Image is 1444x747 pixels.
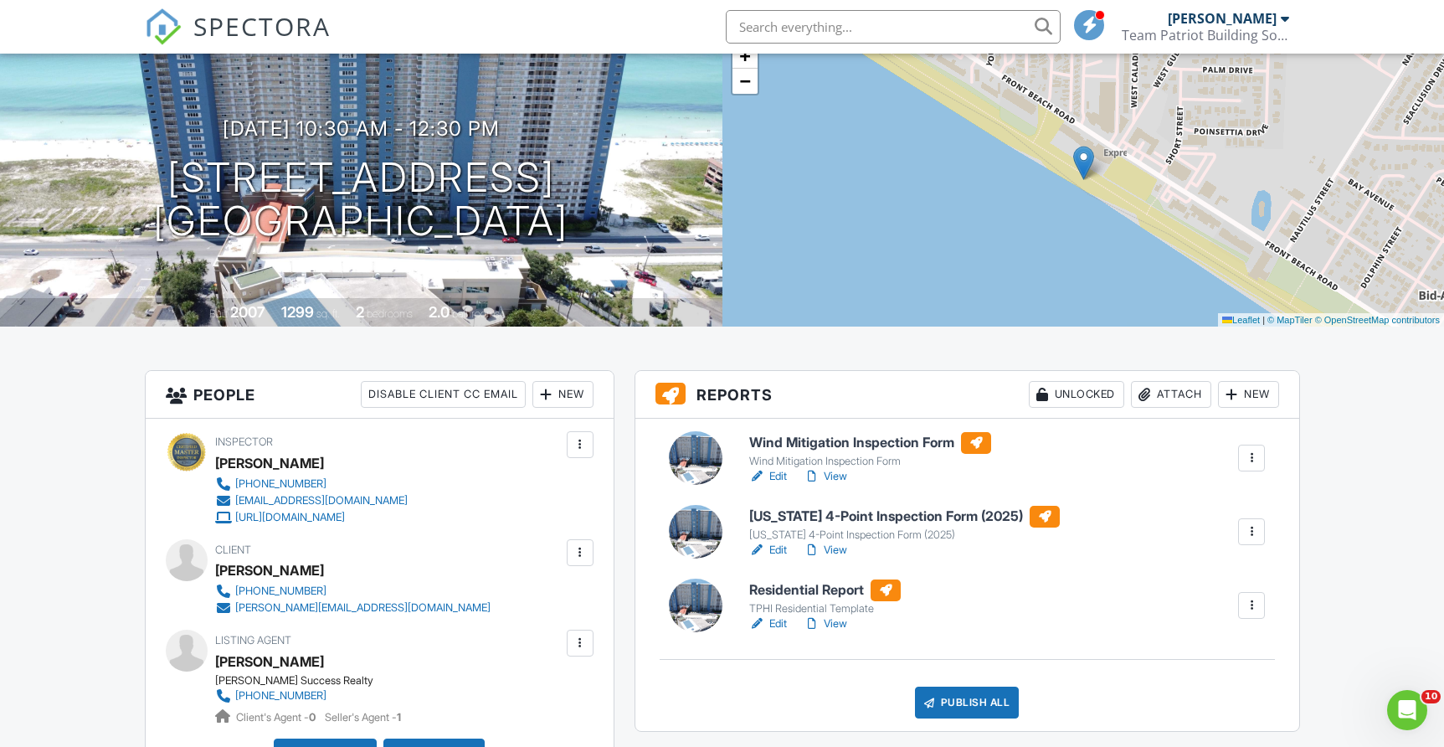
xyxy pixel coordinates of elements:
[235,494,408,507] div: [EMAIL_ADDRESS][DOMAIN_NAME]
[235,511,345,524] div: [URL][DOMAIN_NAME]
[1073,146,1094,180] img: Marker
[316,307,340,320] span: sq. ft.
[215,476,408,492] a: [PHONE_NUMBER]
[739,45,750,66] span: +
[236,711,318,724] span: Client's Agent -
[1421,690,1441,703] span: 10
[749,468,787,485] a: Edit
[223,117,500,140] h3: [DATE] 10:30 am - 12:30 pm
[215,451,324,476] div: [PERSON_NAME]
[452,307,500,320] span: bathrooms
[215,492,408,509] a: [EMAIL_ADDRESS][DOMAIN_NAME]
[145,8,182,45] img: The Best Home Inspection Software - Spectora
[1168,10,1277,27] div: [PERSON_NAME]
[145,23,331,58] a: SPECTORA
[749,506,1060,543] a: [US_STATE] 4-Point Inspection Form (2025) [US_STATE] 4-Point Inspection Form (2025)
[749,455,991,468] div: Wind Mitigation Inspection Form
[1267,315,1313,325] a: © MapTiler
[215,558,324,583] div: [PERSON_NAME]
[356,303,364,321] div: 2
[1131,381,1211,408] div: Attach
[193,8,331,44] span: SPECTORA
[281,303,314,321] div: 1299
[325,711,401,724] span: Seller's Agent -
[235,477,326,491] div: [PHONE_NUMBER]
[1262,315,1265,325] span: |
[732,69,758,94] a: Zoom out
[209,307,228,320] span: Built
[215,544,251,556] span: Client
[749,432,991,454] h6: Wind Mitigation Inspection Form
[215,649,324,674] a: [PERSON_NAME]
[749,506,1060,528] h6: [US_STATE] 4-Point Inspection Form (2025)
[804,468,847,485] a: View
[749,542,787,559] a: Edit
[532,381,594,408] div: New
[1315,315,1440,325] a: © OpenStreetMap contributors
[146,371,614,419] h3: People
[309,711,316,724] strong: 0
[215,509,408,526] a: [URL][DOMAIN_NAME]
[739,70,750,91] span: −
[230,303,265,321] div: 2007
[915,687,1020,719] div: Publish All
[361,381,526,408] div: Disable Client CC Email
[215,600,491,616] a: [PERSON_NAME][EMAIL_ADDRESS][DOMAIN_NAME]
[732,44,758,69] a: Zoom in
[235,689,326,703] div: [PHONE_NUMBER]
[153,156,568,245] h1: [STREET_ADDRESS] [GEOGRAPHIC_DATA]
[804,616,847,632] a: View
[1218,381,1279,408] div: New
[367,307,413,320] span: bedrooms
[215,435,273,448] span: Inspector
[726,10,1061,44] input: Search everything...
[804,542,847,559] a: View
[749,528,1060,542] div: [US_STATE] 4-Point Inspection Form (2025)
[215,634,291,647] span: Listing Agent
[235,585,326,598] div: [PHONE_NUMBER]
[749,432,991,469] a: Wind Mitigation Inspection Form Wind Mitigation Inspection Form
[749,580,901,616] a: Residential Report TPHI Residential Template
[1222,315,1260,325] a: Leaflet
[215,674,401,688] div: [PERSON_NAME] Success Realty
[749,616,787,632] a: Edit
[397,711,401,724] strong: 1
[215,688,388,704] a: [PHONE_NUMBER]
[429,303,450,321] div: 2.0
[749,602,901,616] div: TPHI Residential Template
[215,583,491,600] a: [PHONE_NUMBER]
[1122,27,1289,44] div: Team Patriot Building Solutions
[749,580,901,601] h6: Residential Report
[1387,690,1427,730] iframe: Intercom live chat
[235,601,491,615] div: [PERSON_NAME][EMAIL_ADDRESS][DOMAIN_NAME]
[635,371,1299,419] h3: Reports
[1029,381,1124,408] div: Unlocked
